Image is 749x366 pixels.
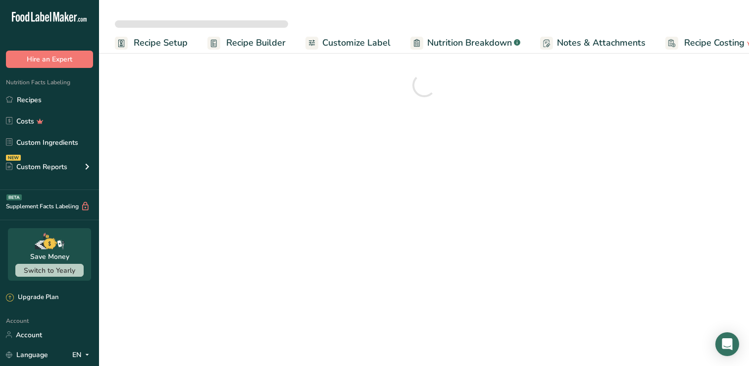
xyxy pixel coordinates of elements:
[322,36,391,50] span: Customize Label
[715,332,739,356] div: Open Intercom Messenger
[684,36,745,50] span: Recipe Costing
[207,32,286,54] a: Recipe Builder
[427,36,512,50] span: Nutrition Breakdown
[305,32,391,54] a: Customize Label
[6,194,22,200] div: BETA
[24,266,75,275] span: Switch to Yearly
[6,293,58,303] div: Upgrade Plan
[557,36,646,50] span: Notes & Attachments
[6,155,21,161] div: NEW
[6,51,93,68] button: Hire an Expert
[6,162,67,172] div: Custom Reports
[540,32,646,54] a: Notes & Attachments
[134,36,188,50] span: Recipe Setup
[72,349,93,361] div: EN
[115,32,188,54] a: Recipe Setup
[226,36,286,50] span: Recipe Builder
[6,346,48,364] a: Language
[30,251,69,262] div: Save Money
[410,32,520,54] a: Nutrition Breakdown
[15,264,84,277] button: Switch to Yearly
